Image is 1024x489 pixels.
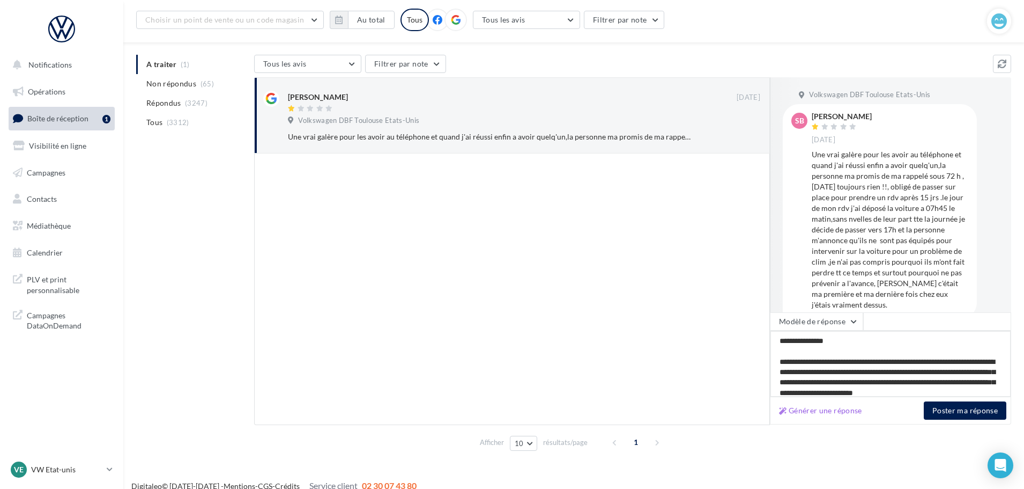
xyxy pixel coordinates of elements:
span: PLV et print personnalisable [27,272,110,295]
span: Choisir un point de vente ou un code magasin [145,15,304,24]
div: [PERSON_NAME] [288,92,348,103]
button: Poster ma réponse [924,402,1006,420]
button: Au total [348,11,395,29]
button: Générer une réponse [775,404,866,417]
span: Tous [146,117,162,128]
span: Volkswagen DBF Toulouse Etats-Unis [298,116,419,126]
a: VE VW Etat-unis [9,459,115,480]
span: Tous les avis [263,59,307,68]
button: Au total [330,11,395,29]
span: Visibilité en ligne [29,141,86,150]
a: Médiathèque [6,215,117,237]
span: Campagnes [27,167,65,177]
button: Modèle de réponse [770,312,863,331]
a: Visibilité en ligne [6,135,117,157]
div: Tous [400,9,429,31]
span: Tous les avis [482,15,525,24]
button: Tous les avis [254,55,361,73]
div: Une vrai galère pour les avoir au téléphone et quand j'ai réussi enfin a avoir quelq'un,la person... [812,149,968,310]
button: Filtrer par note [365,55,446,73]
a: Opérations [6,81,117,103]
span: Non répondus [146,78,196,89]
span: (65) [201,79,214,88]
span: Répondus [146,98,181,108]
button: Filtrer par note [584,11,665,29]
button: Tous les avis [473,11,580,29]
span: Afficher [480,437,504,448]
span: Contacts [27,194,57,203]
span: (3247) [185,99,207,107]
span: VE [14,464,24,475]
p: VW Etat-unis [31,464,102,475]
span: Médiathèque [27,221,71,230]
span: 1 [627,434,644,451]
span: Boîte de réception [27,114,88,123]
span: SB [795,115,804,126]
span: [DATE] [812,135,835,145]
div: Une vrai galère pour les avoir au téléphone et quand j'ai réussi enfin a avoir quelq'un,la person... [288,132,691,142]
div: [PERSON_NAME] [812,113,872,120]
span: [DATE] [737,93,760,103]
button: Choisir un point de vente ou un code magasin [136,11,324,29]
a: Boîte de réception1 [6,107,117,130]
a: Contacts [6,188,117,210]
div: 1 [102,115,110,123]
span: Volkswagen DBF Toulouse Etats-Unis [809,90,930,100]
span: 10 [515,439,524,448]
button: Notifications [6,54,113,76]
div: Open Intercom Messenger [988,452,1013,478]
a: PLV et print personnalisable [6,268,117,300]
a: Campagnes DataOnDemand [6,304,117,335]
span: Opérations [28,87,65,96]
span: résultats/page [543,437,588,448]
button: 10 [510,436,537,451]
span: Campagnes DataOnDemand [27,308,110,331]
span: Notifications [28,60,72,69]
span: (3312) [167,118,189,127]
span: Calendrier [27,248,63,257]
a: Calendrier [6,242,117,264]
a: Campagnes [6,162,117,184]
